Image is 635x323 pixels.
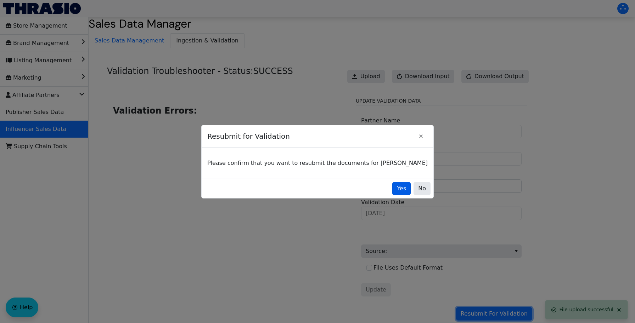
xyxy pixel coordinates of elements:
[207,159,428,167] p: Please confirm that you want to resubmit the documents for [PERSON_NAME]
[397,184,406,193] span: Yes
[418,184,426,193] span: No
[414,129,428,143] button: Close
[414,182,431,195] button: No
[392,182,411,195] button: Yes
[207,127,414,145] span: Resubmit for Validation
